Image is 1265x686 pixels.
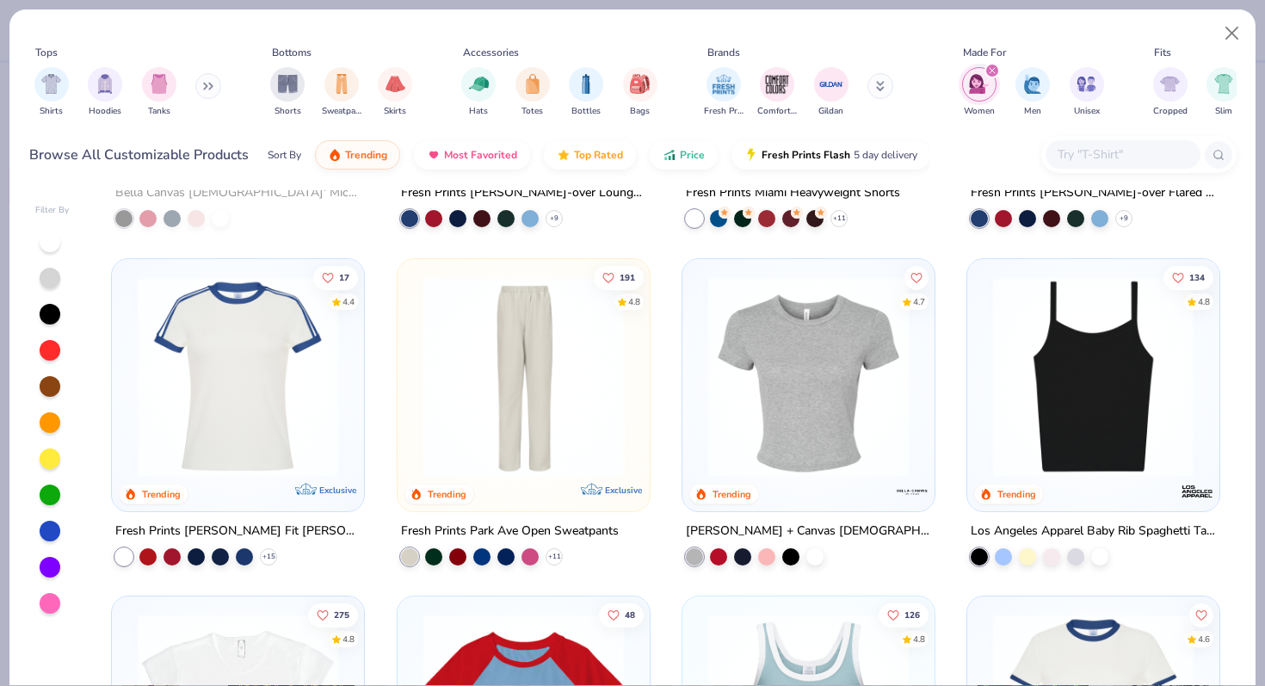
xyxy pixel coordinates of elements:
button: filter button [270,67,305,118]
span: Price [680,148,705,162]
span: + 9 [550,213,558,224]
img: Cropped Image [1160,74,1180,94]
div: Brands [707,45,740,60]
div: filter for Skirts [378,67,412,118]
span: Men [1024,105,1041,118]
span: 126 [904,610,920,619]
span: 17 [339,273,349,281]
button: Like [313,265,358,289]
span: Unisex [1074,105,1100,118]
div: 4.6 [1198,633,1210,646]
span: 134 [1189,273,1205,281]
div: filter for Comfort Colors [757,67,797,118]
div: filter for Shorts [270,67,305,118]
button: filter button [142,67,176,118]
button: filter button [814,67,848,118]
div: Fits [1154,45,1171,60]
span: Bags [630,105,650,118]
span: 191 [619,273,634,281]
div: Fresh Prints Miami Heavyweight Shorts [686,182,900,204]
div: Los Angeles Apparel Baby Rib Spaghetti Tank [971,521,1216,542]
img: Shorts Image [278,74,298,94]
img: flash.gif [744,148,758,162]
div: filter for Bags [623,67,657,118]
button: Close [1216,17,1249,50]
img: 0ed6d0be-3a42-4fd2-9b2a-c5ffc757fdcf [415,275,632,476]
img: Bags Image [630,74,649,94]
input: Try "T-Shirt" [1056,145,1188,164]
button: filter button [461,67,496,118]
div: filter for Fresh Prints [704,67,744,118]
img: Gildan Image [818,71,844,97]
img: Skirts Image [386,74,405,94]
button: filter button [623,67,657,118]
button: Like [1189,603,1213,627]
div: Bottoms [272,45,312,60]
img: c944d931-fb25-49bb-ae8c-568f6273e60a [632,275,850,476]
div: Filter By [35,204,70,217]
span: Slim [1215,105,1232,118]
button: filter button [757,67,797,118]
div: filter for Cropped [1153,67,1188,118]
img: Men Image [1023,74,1042,94]
button: filter button [1206,67,1241,118]
span: Exclusive [605,485,642,496]
div: Fresh Prints [PERSON_NAME] Fit [PERSON_NAME] Shirt with Stripes [115,521,361,542]
div: filter for Unisex [1070,67,1104,118]
span: 275 [334,610,349,619]
button: filter button [1153,67,1188,118]
div: filter for Hats [461,67,496,118]
div: 4.8 [342,633,355,646]
img: Tanks Image [150,74,169,94]
img: Slim Image [1214,74,1233,94]
div: Bella Canvas [DEMOGRAPHIC_DATA]' Micro Ribbed Scoop Tank [115,182,361,204]
span: Bottles [571,105,601,118]
button: Like [1163,265,1213,289]
div: Fresh Prints [PERSON_NAME]-over Flared Pants [971,182,1216,204]
img: Shirts Image [41,74,61,94]
img: Women Image [969,74,989,94]
img: Hats Image [469,74,489,94]
span: Comfort Colors [757,105,797,118]
button: filter button [378,67,412,118]
button: filter button [704,67,744,118]
button: filter button [569,67,603,118]
button: filter button [1070,67,1104,118]
div: filter for Shirts [34,67,69,118]
span: Top Rated [574,148,623,162]
div: Fresh Prints [PERSON_NAME]-over Lounge Shorts [401,182,646,204]
img: Hoodies Image [96,74,114,94]
span: Hats [469,105,488,118]
div: filter for Gildan [814,67,848,118]
img: aa15adeb-cc10-480b-b531-6e6e449d5067 [700,275,917,476]
div: Made For [963,45,1006,60]
img: Bella + Canvas logo [895,474,929,509]
span: + 9 [1120,213,1128,224]
div: Sort By [268,147,301,163]
img: trending.gif [328,148,342,162]
div: filter for Bottles [569,67,603,118]
span: Hoodies [89,105,121,118]
span: Shorts [275,105,301,118]
span: Women [964,105,995,118]
button: Fresh Prints Flash5 day delivery [731,140,930,170]
button: filter button [962,67,997,118]
div: filter for Slim [1206,67,1241,118]
button: filter button [88,67,122,118]
img: TopRated.gif [557,148,571,162]
button: Price [650,140,718,170]
div: 4.8 [913,633,925,646]
div: Accessories [463,45,519,60]
button: Top Rated [544,140,636,170]
span: Totes [521,105,543,118]
span: Cropped [1153,105,1188,118]
div: 4.7 [913,295,925,308]
span: Shirts [40,105,63,118]
button: filter button [34,67,69,118]
div: Fresh Prints Park Ave Open Sweatpants [401,521,619,542]
div: filter for Women [962,67,997,118]
span: + 15 [262,552,275,562]
span: Trending [345,148,387,162]
div: Browse All Customizable Products [29,145,249,165]
img: Fresh Prints Image [711,71,737,97]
